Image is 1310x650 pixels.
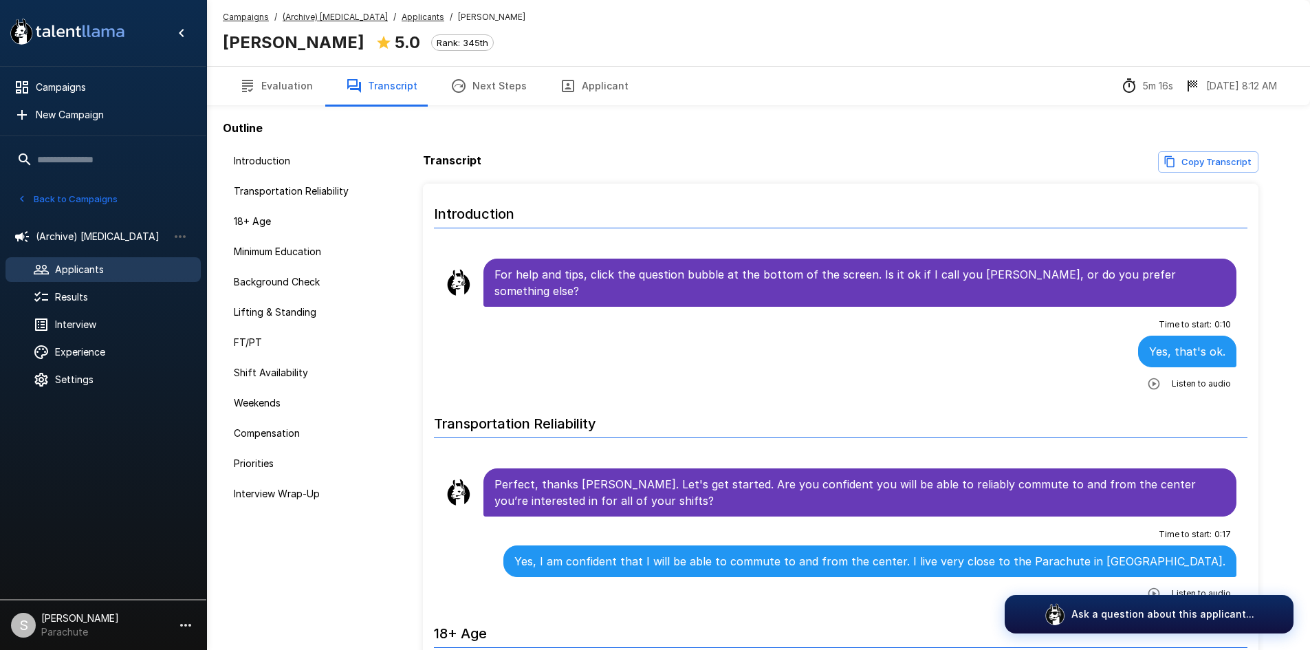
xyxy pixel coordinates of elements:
div: Weekends [223,391,382,415]
span: FT/PT [234,336,371,349]
span: Listen to audio [1172,587,1231,600]
img: logo_glasses@2x.png [1044,603,1066,625]
span: Introduction [234,154,371,168]
b: [PERSON_NAME] [223,32,364,52]
span: Transportation Reliability [234,184,371,198]
img: llama_clean.png [445,479,472,506]
div: Background Check [223,270,382,294]
span: 0 : 17 [1214,528,1231,541]
p: Perfect, thanks [PERSON_NAME]. Let's get started. Are you confident you will be able to reliably ... [494,476,1226,509]
span: Rank: 345th [432,37,493,48]
div: Minimum Education [223,239,382,264]
div: Compensation [223,421,382,446]
span: Priorities [234,457,371,470]
div: 18+ Age [223,209,382,234]
div: Priorities [223,451,382,476]
span: Background Check [234,275,371,289]
div: Transportation Reliability [223,179,382,204]
button: Next Steps [434,67,543,105]
b: 5.0 [395,32,420,52]
div: The date and time when the interview was completed [1184,78,1277,94]
span: Time to start : [1159,318,1212,332]
h6: Introduction [434,192,1248,228]
p: For help and tips, click the question bubble at the bottom of the screen. Is it ok if I call you ... [494,266,1226,299]
span: Lifting & Standing [234,305,371,319]
div: Lifting & Standing [223,300,382,325]
p: Yes, that's ok. [1149,343,1225,360]
div: Shift Availability [223,360,382,385]
p: Yes, I am confident that I will be able to commute to and from the center. I live very close to t... [514,553,1225,570]
p: [DATE] 8:12 AM [1206,79,1277,93]
img: llama_clean.png [445,269,472,296]
span: Listen to audio [1172,377,1231,391]
span: Weekends [234,396,371,410]
b: Transcript [423,153,481,167]
button: Transcript [329,67,434,105]
p: Ask a question about this applicant... [1071,607,1254,621]
p: 5m 16s [1143,79,1173,93]
span: Time to start : [1159,528,1212,541]
h6: Transportation Reliability [434,402,1248,438]
span: 18+ Age [234,215,371,228]
button: Evaluation [223,67,329,105]
div: Introduction [223,149,382,173]
span: Compensation [234,426,371,440]
span: Minimum Education [234,245,371,259]
span: Shift Availability [234,366,371,380]
div: FT/PT [223,330,382,355]
div: The time between starting and completing the interview [1121,78,1173,94]
button: Applicant [543,67,645,105]
div: Interview Wrap-Up [223,481,382,506]
span: 0 : 10 [1214,318,1231,332]
button: Ask a question about this applicant... [1005,595,1293,633]
span: Interview Wrap-Up [234,487,371,501]
button: Copy transcript [1158,151,1258,173]
h6: 18+ Age [434,611,1248,648]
